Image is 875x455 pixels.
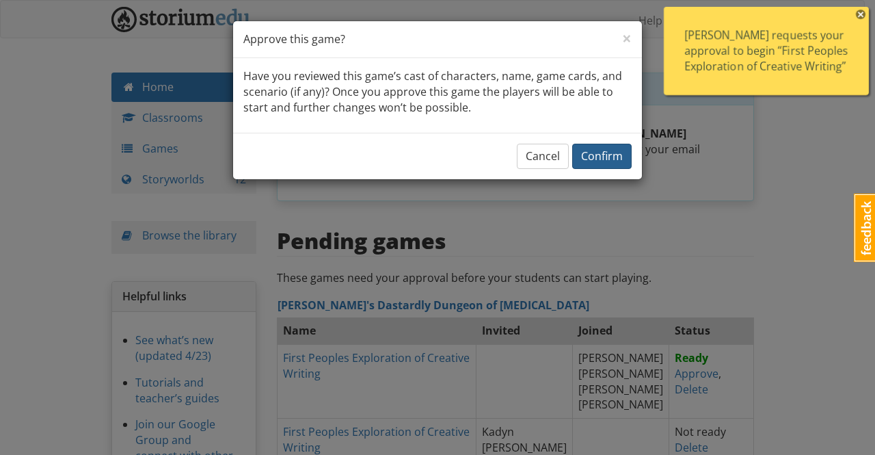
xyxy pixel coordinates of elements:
[233,21,642,58] div: Approve this game?
[243,68,632,116] p: Have you reviewed this game’s cast of characters, name, game cards, and scenario (if any)? Once y...
[572,144,632,169] button: Confirm
[856,10,865,19] span: ×
[622,27,632,49] span: ×
[517,144,569,169] button: Cancel
[581,148,623,164] span: Confirm
[684,27,848,75] div: [PERSON_NAME] requests your approval to begin “First Peoples Exploration of Creative Writing”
